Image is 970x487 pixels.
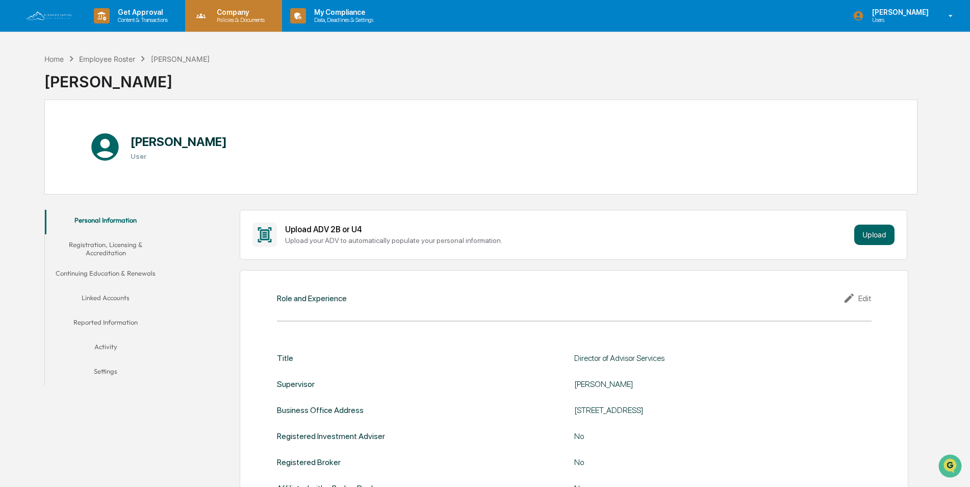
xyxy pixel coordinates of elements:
div: Upload ADV 2B or U4 [285,225,850,234]
p: Data, Deadlines & Settings [306,16,378,23]
div: No [574,457,829,467]
a: 🖐️Preclearance [6,125,70,143]
p: Users [864,16,934,23]
span: Attestations [84,129,126,139]
div: [PERSON_NAME] [151,55,210,63]
div: secondary tabs example [45,210,167,386]
div: Business Office Address [277,405,364,415]
div: Director of Advisor Services [574,353,829,363]
div: Home [44,55,64,63]
p: How can we help? [10,21,186,38]
div: Supervisor [277,379,315,389]
iframe: Open customer support [937,453,965,481]
div: [PERSON_NAME] [574,379,829,389]
p: Get Approval [110,8,173,16]
div: Upload your ADV to automatically populate your personal information. [285,236,850,245]
button: Reported Information [45,312,167,336]
span: Pylon [101,173,123,181]
div: Employee Roster [79,55,135,63]
h1: [PERSON_NAME] [131,134,227,149]
button: Activity [45,336,167,361]
button: Registration, Licensing & Accreditation [45,234,167,263]
button: Personal Information [45,210,167,234]
div: 🔎 [10,149,18,157]
p: Company [209,8,270,16]
div: No [574,431,829,441]
h3: User [131,152,227,160]
img: 1746055101610-c473b297-6a78-478c-a979-82029cc54cd1 [10,78,29,96]
p: My Compliance [306,8,378,16]
div: [PERSON_NAME] [44,64,210,91]
div: Title [277,353,293,363]
div: We're available if you need us! [35,88,129,96]
a: 🔎Data Lookup [6,144,68,162]
a: Powered byPylon [72,173,123,181]
div: Registered Investment Adviser [277,431,385,441]
span: Preclearance [20,129,66,139]
div: Registered Broker [277,457,341,467]
p: [PERSON_NAME] [864,8,934,16]
div: [STREET_ADDRESS] [574,405,829,415]
img: logo [24,10,73,21]
span: Data Lookup [20,148,64,158]
button: Continuing Education & Renewals [45,263,167,287]
button: Linked Accounts [45,287,167,312]
div: Edit [843,292,872,304]
a: 🗄️Attestations [70,125,131,143]
div: 🗄️ [74,130,82,138]
div: 🖐️ [10,130,18,138]
div: Role and Experience [277,294,347,303]
p: Policies & Documents [209,16,270,23]
div: Start new chat [35,78,167,88]
button: Settings [45,361,167,385]
button: Start new chat [173,81,186,93]
button: Upload [854,225,895,245]
p: Content & Transactions [110,16,173,23]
